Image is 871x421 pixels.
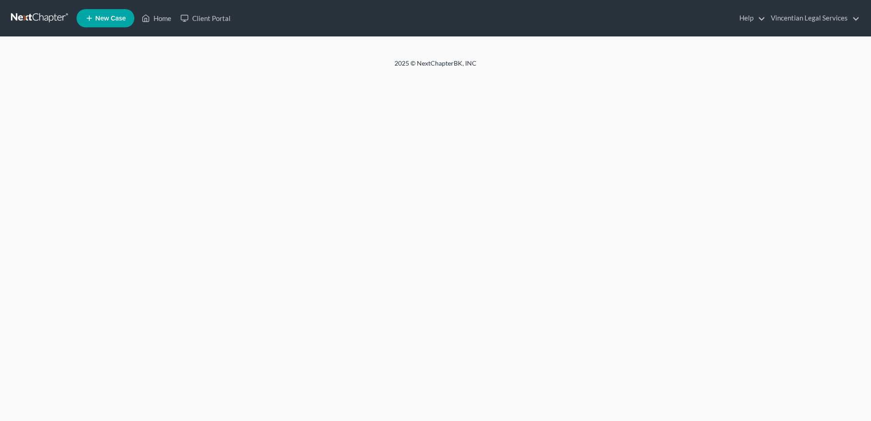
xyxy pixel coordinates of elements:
[176,59,695,75] div: 2025 © NextChapterBK, INC
[766,10,860,26] a: Vincentian Legal Services
[735,10,765,26] a: Help
[176,10,235,26] a: Client Portal
[137,10,176,26] a: Home
[77,9,134,27] new-legal-case-button: New Case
